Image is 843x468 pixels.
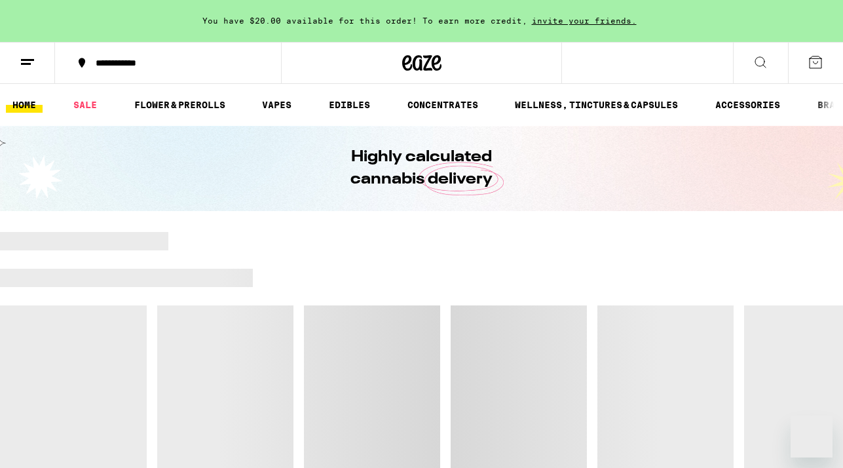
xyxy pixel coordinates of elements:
[709,97,787,113] a: ACCESSORIES
[401,97,485,113] a: CONCENTRATES
[67,97,103,113] a: SALE
[527,16,641,25] span: invite your friends.
[6,97,43,113] a: HOME
[791,416,833,458] iframe: Button to launch messaging window
[314,146,530,191] h1: Highly calculated cannabis delivery
[255,97,298,113] a: VAPES
[128,97,232,113] a: FLOWER & PREROLLS
[508,97,684,113] a: WELLNESS, TINCTURES & CAPSULES
[322,97,377,113] a: EDIBLES
[202,16,527,25] span: You have $20.00 available for this order! To earn more credit,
